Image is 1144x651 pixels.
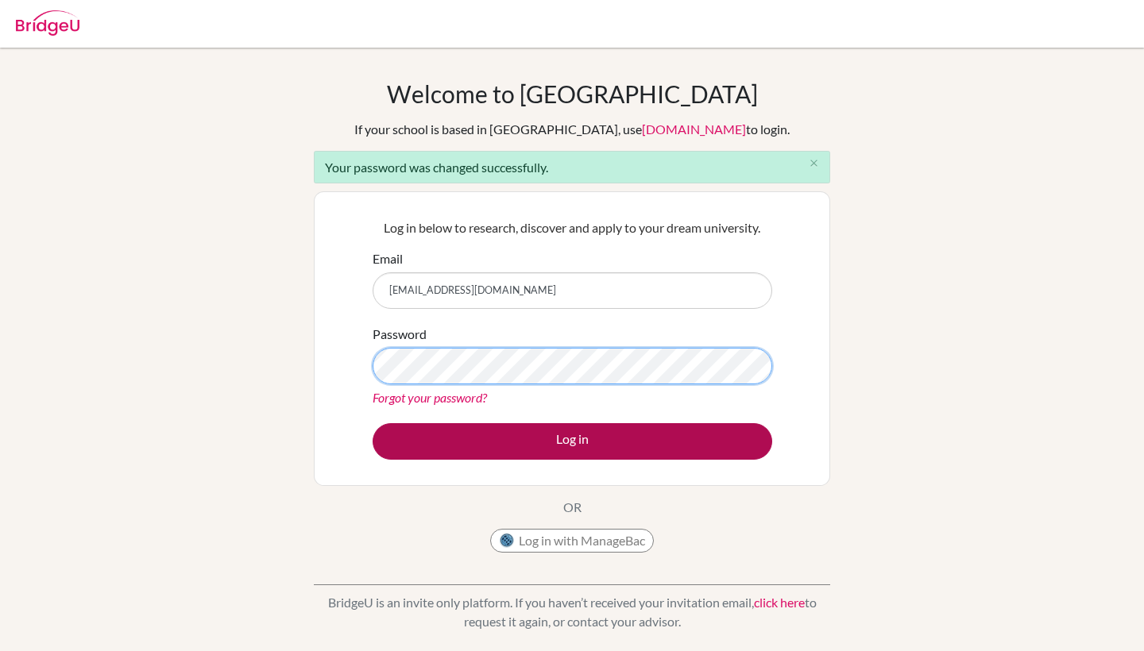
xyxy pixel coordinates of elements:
label: Email [373,249,403,268]
p: OR [563,498,582,517]
img: Bridge-U [16,10,79,36]
div: Your password was changed successfully. [314,151,830,183]
i: close [808,157,820,169]
div: If your school is based in [GEOGRAPHIC_DATA], use to login. [354,120,790,139]
button: Log in with ManageBac [490,529,654,553]
a: Forgot your password? [373,390,487,405]
button: Log in [373,423,772,460]
p: Log in below to research, discover and apply to your dream university. [373,218,772,237]
a: click here [754,595,805,610]
a: [DOMAIN_NAME] [642,121,746,137]
button: Close [798,152,829,175]
p: BridgeU is an invite only platform. If you haven’t received your invitation email, to request it ... [314,593,830,631]
label: Password [373,325,427,344]
h1: Welcome to [GEOGRAPHIC_DATA] [387,79,758,108]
